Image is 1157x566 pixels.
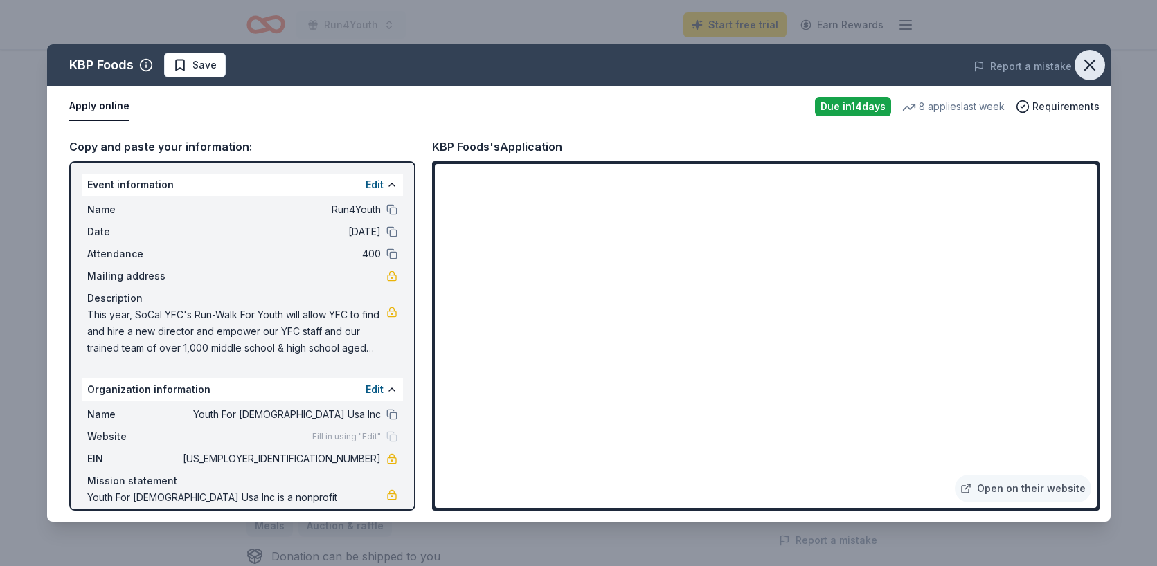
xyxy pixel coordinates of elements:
[82,174,403,196] div: Event information
[87,406,180,423] span: Name
[974,58,1072,75] button: Report a mistake
[955,475,1091,502] a: Open on their website
[366,176,384,193] button: Edit
[180,223,381,240] span: [DATE]
[69,92,129,121] button: Apply online
[87,246,180,262] span: Attendance
[312,431,381,442] span: Fill in using "Edit"
[192,57,217,73] span: Save
[87,307,386,356] span: This year, SoCal YFC's Run-Walk For Youth will allow YFC to find and hire a new director and empo...
[87,428,180,445] span: Website
[87,290,397,307] div: Description
[69,54,134,76] div: KBP Foods
[366,381,384,398] button: Edit
[69,138,415,156] div: Copy and paste your information:
[82,378,403,401] div: Organization information
[1032,98,1100,115] span: Requirements
[902,98,1005,115] div: 8 applies last week
[180,406,381,423] span: Youth For [DEMOGRAPHIC_DATA] Usa Inc
[87,268,180,284] span: Mailing address
[432,138,562,156] div: KBP Foods's Application
[180,201,381,218] span: Run4Youth
[87,450,180,467] span: EIN
[87,489,386,539] span: Youth For [DEMOGRAPHIC_DATA] Usa Inc is a nonprofit organization focused on youth development. It...
[87,201,180,218] span: Name
[815,97,891,116] div: Due in 14 days
[164,53,226,77] button: Save
[1016,98,1100,115] button: Requirements
[87,473,397,489] div: Mission statement
[87,223,180,240] span: Date
[180,246,381,262] span: 400
[180,450,381,467] span: [US_EMPLOYER_IDENTIFICATION_NUMBER]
